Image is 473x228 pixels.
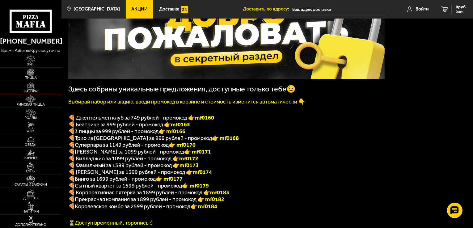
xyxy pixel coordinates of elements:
[68,141,75,148] font: 🍕
[210,189,230,196] b: mf0183
[292,4,387,15] input: Ваш адрес доставки
[156,175,183,182] b: 👉 mf0177
[68,203,75,210] font: 🍕
[179,155,199,162] b: mf0172
[68,98,305,105] font: Выбирай набор или акцию, вводи промокод в корзине и стоимость изменится автоматически 👇
[68,196,75,203] font: 🍕
[159,128,186,135] font: 👉 mf0166
[195,114,214,121] b: mf0160
[68,162,199,169] span: 🍕 Фамильный за 1399 рублей - промокод 👉
[171,121,190,128] b: mf0165
[212,135,239,141] font: 👉 mf0168
[131,7,148,11] span: Акции
[75,203,191,210] span: Королевское комбо за 2599 рублей - промокод
[75,175,156,182] span: Бинго за 1699 рублей - промокод
[182,182,209,189] b: 👉 mf0179
[68,219,153,226] span: ⏳Доступ временный, торопись :)
[68,85,296,93] span: Здесь собраны уникальные предложения, доступные только тебе😉
[75,128,159,135] span: 3 пиццы за 999 рублей - промокод
[75,196,198,203] span: Прекрасная компания за 1899 рублей - промокод
[68,135,75,141] font: 🍕
[181,6,188,13] img: 15daf4d41897b9f0e9f617042186c801.svg
[68,169,212,175] span: 🍕 [PERSON_NAME] за 1399 рублей - промокод 👉
[416,7,429,11] span: Войти
[68,114,214,121] span: 🍕 Джентельмен клуб за 749 рублей - промокод 👉
[68,182,75,189] b: 🍕
[68,189,230,196] span: 🍕 Корпоративная пятерка за 1899 рублей - промокод 👉
[68,121,190,128] span: 🍕 Беатриче за 999 рублей - промокод 👉
[75,182,182,189] span: Сытный квартет за 1599 рублей - промокод
[159,7,179,11] span: Доставка
[180,162,199,169] b: mf0173
[456,5,467,9] span: 0 руб.
[456,10,467,14] span: 0 шт.
[75,141,169,148] span: Суперпара за 1149 рублей - промокод
[243,7,292,11] span: Доставить по адресу:
[169,141,196,148] font: 👉 mf0170
[68,128,75,135] font: 🍕
[75,135,212,141] span: Трио из [GEOGRAPHIC_DATA] за 999 рублей - промокод
[191,203,217,210] font: 👉 mf0184
[74,7,120,11] span: [GEOGRAPHIC_DATA]
[68,175,75,182] b: 🍕
[198,196,225,203] font: 👉 mf0182
[184,148,211,155] b: 👉 mf0171
[68,155,199,162] span: 🍕 Вилладжио за 1099 рублей - промокод 👉
[68,148,75,155] b: 🍕
[75,148,184,155] span: [PERSON_NAME] за 1099 рублей - промокод
[193,169,212,175] b: mf0174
